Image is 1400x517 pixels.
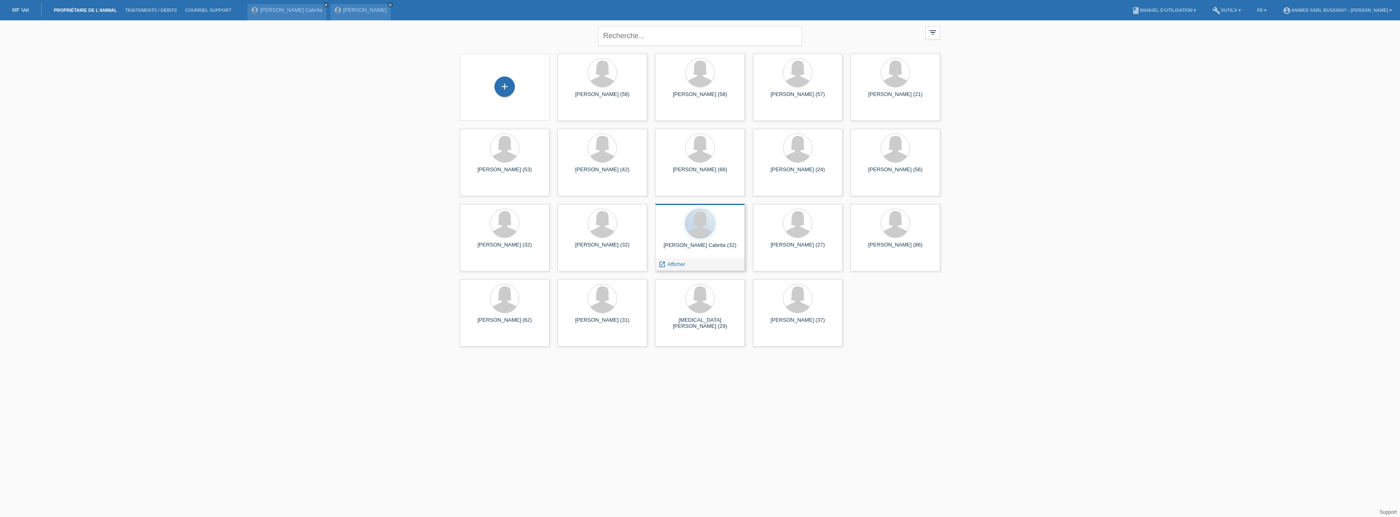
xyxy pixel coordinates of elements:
div: [PERSON_NAME] (31) [564,317,641,330]
i: close [388,3,392,7]
i: filter_list [928,28,937,37]
a: MF Vet [12,7,29,13]
div: [PERSON_NAME] (24) [759,166,836,179]
i: book [1132,7,1140,15]
div: [PERSON_NAME] (62) [466,317,543,330]
a: close [323,2,329,8]
a: bookManuel d’utilisation ▾ [1128,8,1200,13]
a: Support [1380,509,1397,515]
div: [PERSON_NAME] (66) [662,166,738,179]
i: close [324,3,328,7]
a: FR ▾ [1253,8,1271,13]
i: launch [658,261,666,268]
a: [PERSON_NAME] Cabrita [260,7,322,13]
div: [MEDICAL_DATA][PERSON_NAME] (29) [662,317,738,330]
div: Enregistrer propriétaire de l’animal [495,80,514,94]
a: Courriel Support [181,8,235,13]
a: buildOutils ▾ [1208,8,1245,13]
div: [PERSON_NAME] (58) [662,91,738,104]
div: [PERSON_NAME] (32) [564,242,641,255]
div: [PERSON_NAME] (57) [759,91,836,104]
a: close [387,2,393,8]
div: [PERSON_NAME] (42) [564,166,641,179]
div: [PERSON_NAME] (53) [466,166,543,179]
div: [PERSON_NAME] (86) [857,242,934,255]
i: build [1212,7,1221,15]
input: Recherche... [598,26,802,46]
a: Propriétaire de l’animal [50,8,121,13]
div: [PERSON_NAME] (27) [759,242,836,255]
i: account_circle [1283,7,1291,15]
div: [PERSON_NAME] (21) [857,91,934,104]
a: account_circleANIMED Sàrl Bussigny - [PERSON_NAME] ▾ [1279,8,1396,13]
a: [PERSON_NAME] [343,7,387,13]
div: [PERSON_NAME] (32) [466,242,543,255]
div: [PERSON_NAME] (37) [759,317,836,330]
div: [PERSON_NAME] Cabrita (32) [662,242,738,255]
div: [PERSON_NAME] (56) [857,166,934,179]
span: Afficher [667,261,685,267]
a: Traitements / débits [121,8,181,13]
div: [PERSON_NAME] (58) [564,91,641,104]
a: launch Afficher [658,261,685,267]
